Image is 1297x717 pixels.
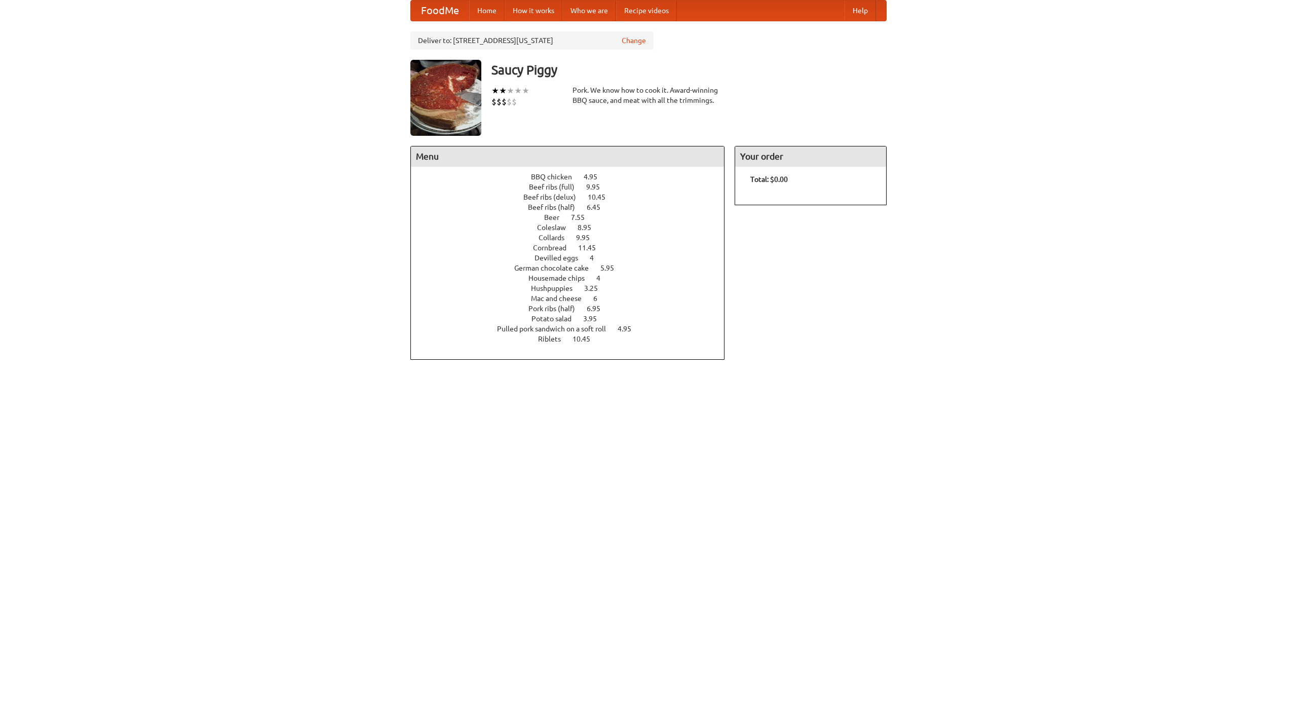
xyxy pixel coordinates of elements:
span: Potato salad [531,315,582,323]
span: Devilled eggs [535,254,588,262]
b: Total: $0.00 [750,175,788,183]
div: Pork. We know how to cook it. Award-winning BBQ sauce, and meat with all the trimmings. [573,85,724,105]
div: Deliver to: [STREET_ADDRESS][US_STATE] [410,31,654,50]
span: Pulled pork sandwich on a soft roll [497,325,616,333]
span: Beer [544,213,569,221]
span: Housemade chips [528,274,595,282]
a: Beer 7.55 [544,213,603,221]
span: Beef ribs (full) [529,183,585,191]
span: 4.95 [618,325,641,333]
li: ★ [514,85,522,96]
a: Pork ribs (half) 6.95 [528,305,619,313]
li: ★ [499,85,507,96]
span: Coleslaw [537,223,576,232]
a: BBQ chicken 4.95 [531,173,616,181]
span: 10.45 [573,335,600,343]
h4: Menu [411,146,724,167]
a: Beef ribs (delux) 10.45 [523,193,624,201]
span: 9.95 [576,234,600,242]
a: Home [469,1,505,21]
a: Potato salad 3.95 [531,315,616,323]
a: Devilled eggs 4 [535,254,613,262]
h3: Saucy Piggy [491,60,887,80]
a: Hushpuppies 3.25 [531,284,617,292]
li: ★ [507,85,514,96]
span: Riblets [538,335,571,343]
li: ★ [491,85,499,96]
a: Collards 9.95 [539,234,608,242]
a: Pulled pork sandwich on a soft roll 4.95 [497,325,650,333]
span: German chocolate cake [514,264,599,272]
a: Cornbread 11.45 [533,244,615,252]
li: $ [507,96,512,107]
span: 7.55 [571,213,595,221]
span: Cornbread [533,244,577,252]
li: $ [497,96,502,107]
a: German chocolate cake 5.95 [514,264,633,272]
span: 6.95 [587,305,611,313]
li: $ [491,96,497,107]
span: 8.95 [578,223,601,232]
span: 3.25 [584,284,608,292]
span: Pork ribs (half) [528,305,585,313]
a: How it works [505,1,562,21]
a: FoodMe [411,1,469,21]
span: Beef ribs (half) [528,203,585,211]
span: 3.95 [583,315,607,323]
li: $ [512,96,517,107]
a: Mac and cheese 6 [531,294,616,303]
a: Coleslaw 8.95 [537,223,610,232]
span: BBQ chicken [531,173,582,181]
a: Change [622,35,646,46]
span: 11.45 [578,244,606,252]
span: 6.45 [587,203,611,211]
li: ★ [522,85,529,96]
span: 9.95 [586,183,610,191]
span: Collards [539,234,575,242]
span: 4.95 [584,173,607,181]
a: Beef ribs (full) 9.95 [529,183,619,191]
a: Beef ribs (half) 6.45 [528,203,619,211]
a: Riblets 10.45 [538,335,609,343]
span: Hushpuppies [531,284,583,292]
a: Recipe videos [616,1,677,21]
img: angular.jpg [410,60,481,136]
a: Help [845,1,876,21]
span: 10.45 [588,193,616,201]
span: 5.95 [600,264,624,272]
li: $ [502,96,507,107]
span: Mac and cheese [531,294,592,303]
h4: Your order [735,146,886,167]
span: Beef ribs (delux) [523,193,586,201]
span: 4 [596,274,611,282]
span: 4 [590,254,604,262]
a: Who we are [562,1,616,21]
a: Housemade chips 4 [528,274,619,282]
span: 6 [593,294,607,303]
